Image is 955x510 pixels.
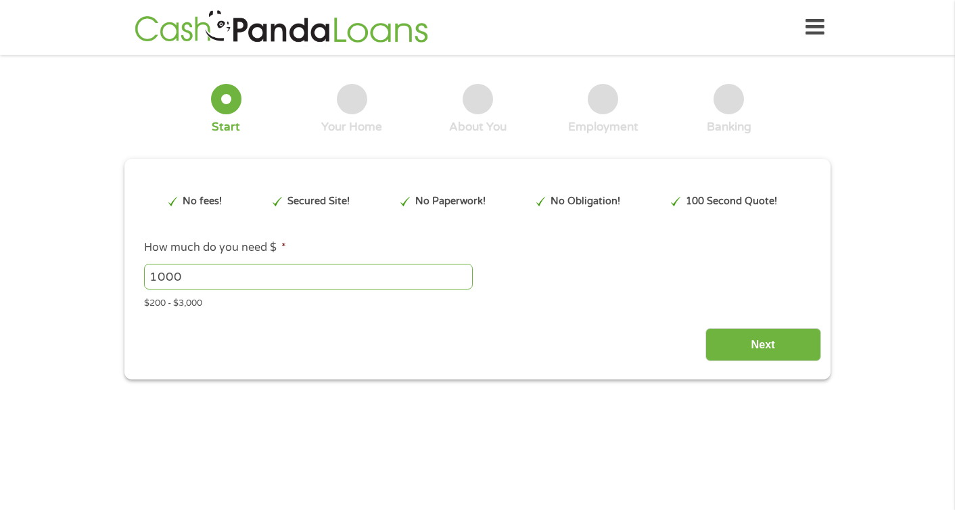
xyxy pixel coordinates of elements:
[287,194,350,209] p: Secured Site!
[144,292,811,310] div: $200 - $3,000
[551,194,620,209] p: No Obligation!
[707,120,751,135] div: Banking
[415,194,486,209] p: No Paperwork!
[183,194,222,209] p: No fees!
[686,194,777,209] p: 100 Second Quote!
[568,120,638,135] div: Employment
[131,8,432,47] img: GetLoanNow Logo
[212,120,240,135] div: Start
[144,241,286,255] label: How much do you need $
[321,120,382,135] div: Your Home
[705,328,821,361] input: Next
[449,120,507,135] div: About You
